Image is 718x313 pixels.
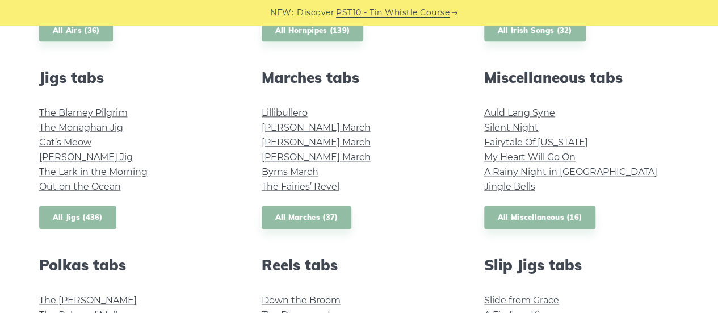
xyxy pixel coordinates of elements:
span: NEW: [270,6,293,19]
a: Slide from Grace [484,295,559,306]
a: Jingle Bells [484,181,535,192]
a: Fairytale Of [US_STATE] [484,137,588,148]
h2: Jigs tabs [39,69,234,86]
a: PST10 - Tin Whistle Course [336,6,450,19]
a: Silent Night [484,122,539,133]
a: A Rainy Night in [GEOGRAPHIC_DATA] [484,166,657,177]
a: The Fairies’ Revel [262,181,339,192]
a: [PERSON_NAME] March [262,122,371,133]
a: Cat’s Meow [39,137,91,148]
span: Discover [297,6,334,19]
a: Out on the Ocean [39,181,121,192]
h2: Reels tabs [262,256,457,274]
a: [PERSON_NAME] March [262,137,371,148]
a: The Monaghan Jig [39,122,123,133]
a: The Blarney Pilgrim [39,107,128,118]
a: All Jigs (436) [39,206,116,229]
h2: Polkas tabs [39,256,234,274]
a: The [PERSON_NAME] [39,295,137,306]
a: All Hornpipes (139) [262,19,364,42]
h2: Miscellaneous tabs [484,69,679,86]
a: Byrns March [262,166,318,177]
a: All Irish Songs (32) [484,19,586,42]
a: The Lark in the Morning [39,166,148,177]
a: All Miscellaneous (16) [484,206,596,229]
a: Lillibullero [262,107,308,118]
a: Auld Lang Syne [484,107,555,118]
a: Down the Broom [262,295,341,306]
a: All Airs (36) [39,19,114,42]
h2: Slip Jigs tabs [484,256,679,274]
a: All Marches (37) [262,206,352,229]
a: [PERSON_NAME] March [262,152,371,162]
a: My Heart Will Go On [484,152,576,162]
h2: Marches tabs [262,69,457,86]
a: [PERSON_NAME] Jig [39,152,133,162]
